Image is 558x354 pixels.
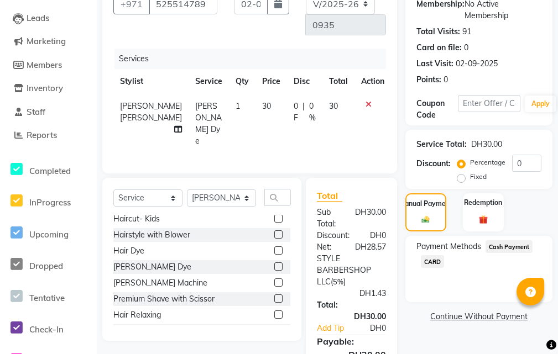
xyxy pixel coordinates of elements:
span: [PERSON_NAME] Dye [195,101,222,146]
div: 0 [444,74,448,86]
span: Upcoming [29,229,69,240]
th: Service [189,69,229,94]
div: Total: [309,299,394,311]
div: Haircut- Kids [113,213,160,225]
a: Inventory [3,82,94,95]
span: CARD [421,255,445,268]
div: Hair Relaxing [113,309,161,321]
div: Points: [416,74,441,86]
span: Check-In [29,324,64,335]
img: _gift.svg [476,214,491,225]
div: [PERSON_NAME] Machine [113,277,207,289]
th: Qty [229,69,255,94]
div: Hairstyle with Blower [113,229,190,241]
a: Marketing [3,35,94,48]
div: Discount: [309,230,358,241]
div: Last Visit: [416,58,453,70]
span: Completed [29,166,71,176]
a: Leads [3,12,94,25]
input: Enter Offer / Coupon Code [458,95,520,112]
div: 91 [462,26,471,38]
span: Style Barbershop LLC [317,253,371,287]
span: Reports [27,130,57,140]
span: 30 [329,101,338,111]
button: Apply [525,96,556,112]
span: Payment Methods [416,241,481,252]
input: Search or Scan [264,189,291,206]
span: 0 F [294,101,298,124]
label: Fixed [470,172,487,182]
span: Marketing [27,36,66,46]
a: Members [3,59,94,72]
span: Staff [27,107,45,117]
th: Total [322,69,354,94]
div: DH30.00 [347,207,394,230]
div: Premium Shave with Scissor [113,293,215,305]
span: 30 [262,101,271,111]
div: Total Visits: [416,26,460,38]
div: Discount: [416,158,451,170]
div: [PERSON_NAME] Dye [113,261,191,273]
div: DH28.57 [347,241,394,253]
div: Hair Dye [113,245,144,257]
span: 1 [236,101,240,111]
div: 0 [464,42,468,54]
img: _cash.svg [419,215,432,224]
div: DH0 [358,323,394,334]
div: Coupon Code [416,98,458,121]
label: Percentage [470,157,505,167]
span: [PERSON_NAME] [PERSON_NAME] [120,101,182,123]
div: Net: [309,241,347,253]
div: Sub Total: [309,207,347,230]
span: Tentative [29,293,65,303]
a: Staff [3,106,94,119]
span: Leads [27,13,49,23]
th: Price [255,69,287,94]
span: 5% [333,277,343,286]
div: ( ) [309,253,394,288]
div: DH0 [358,230,394,241]
span: Dropped [29,261,63,271]
div: Service Total: [416,139,467,150]
div: DH30.00 [471,139,502,150]
div: Card on file: [416,42,462,54]
label: Manual Payment [399,199,452,209]
span: Members [27,60,62,70]
div: 02-09-2025 [456,58,498,70]
div: Payable: [309,335,394,348]
div: DH1.43 [309,288,394,299]
span: Total [317,190,342,202]
span: Cash Payment [486,240,533,253]
th: Disc [287,69,322,94]
label: Redemption [464,198,502,208]
span: | [303,101,305,124]
div: Services [114,49,394,69]
th: Stylist [113,69,189,94]
a: Continue Without Payment [408,311,550,323]
a: Reports [3,129,94,142]
span: InProgress [29,197,71,208]
span: 0 % [309,101,316,124]
th: Action [354,69,391,94]
div: DH30.00 [309,311,394,323]
span: Inventory [27,83,63,93]
a: Add Tip [309,323,358,334]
